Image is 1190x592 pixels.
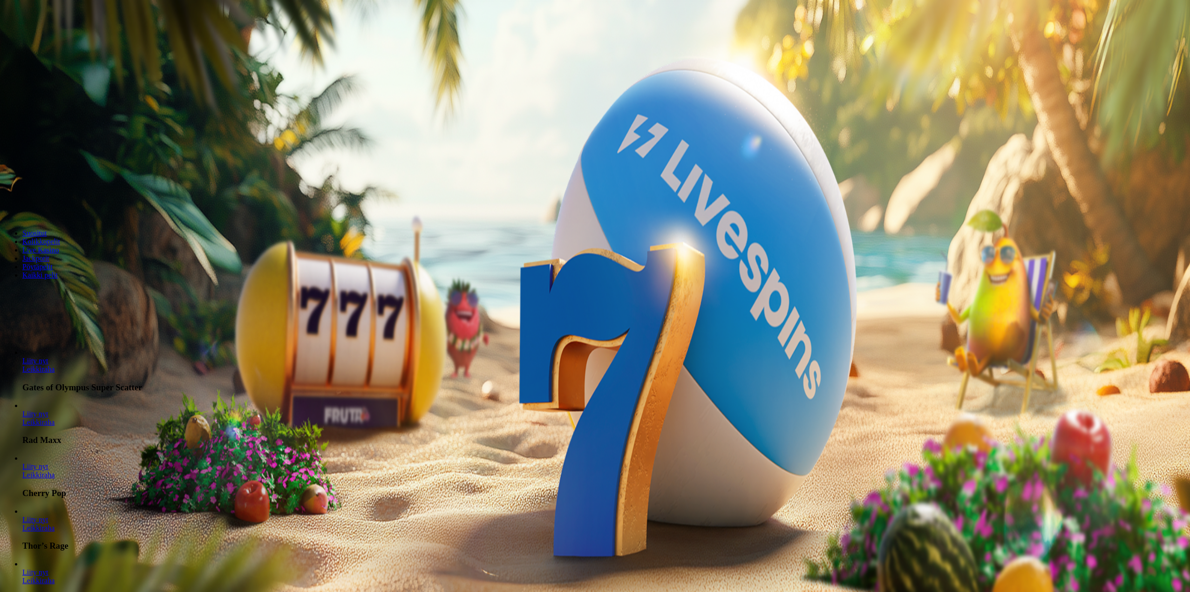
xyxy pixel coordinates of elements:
[22,435,1186,445] h3: Rad Maxx
[22,246,59,254] a: Live Kasino
[22,516,48,524] a: Thor’s Rage
[22,357,48,365] a: Gates of Olympus Super Scatter
[22,577,54,585] a: Wanted Dead or a Wild
[22,357,48,365] span: Liity nyt
[22,507,1186,551] article: Thor’s Rage
[22,463,48,470] a: Cherry Pop
[22,454,1186,498] article: Cherry Pop
[22,463,48,470] span: Liity nyt
[22,568,48,576] a: Wanted Dead or a Wild
[22,229,47,237] a: Suositut
[22,471,54,479] a: Cherry Pop
[22,365,54,373] a: Gates of Olympus Super Scatter
[22,348,1186,393] article: Gates of Olympus Super Scatter
[22,410,48,418] a: Rad Maxx
[22,488,1186,498] h3: Cherry Pop
[22,263,53,271] a: Pöytäpelit
[22,524,54,532] a: Thor’s Rage
[22,568,48,576] span: Liity nyt
[4,213,1186,279] nav: Lobby
[22,541,1186,551] h3: Thor’s Rage
[22,410,48,418] span: Liity nyt
[22,254,49,262] a: Jackpotit
[22,401,1186,446] article: Rad Maxx
[22,516,48,524] span: Liity nyt
[22,418,54,426] a: Rad Maxx
[22,271,58,279] a: Kaikki pelit
[22,238,60,245] a: Kolikkopelit
[22,382,1186,393] h3: Gates of Olympus Super Scatter
[4,213,1186,297] header: Lobby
